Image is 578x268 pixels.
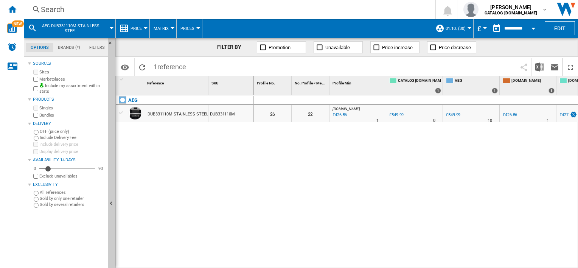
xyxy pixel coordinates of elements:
span: Reference [147,81,164,85]
input: Display delivery price [33,149,38,154]
input: Bundles [33,113,38,118]
input: Display delivery price [33,174,38,179]
label: All references [40,190,105,195]
button: Reload [135,58,150,76]
span: 1 [150,58,190,74]
md-tab-item: Brands (*) [53,43,85,52]
button: Options [117,60,132,74]
label: Include my assortment within stats [39,83,105,95]
div: DUB331110M STAINLESS STEEL [148,106,208,123]
label: Include Delivery Fee [40,135,105,140]
div: Search [41,4,415,15]
button: Maximize [563,58,578,76]
div: Products [33,97,105,103]
md-slider: Availability [39,165,95,173]
img: alerts-logo.svg [8,42,17,51]
div: Sort None [293,76,329,88]
div: Sources [33,61,105,67]
label: Marketplaces [39,76,105,82]
input: Sites [33,70,38,75]
md-tab-item: Options [26,43,53,52]
div: £426.56 [503,112,517,117]
span: reference [157,63,186,71]
div: FILTER BY [217,44,249,51]
input: Include delivery price [33,142,38,147]
button: Send this report by email [547,58,562,76]
div: Sort None [210,76,253,88]
div: Sort None [129,76,144,88]
span: [PERSON_NAME] [485,3,537,11]
span: Unavailable [325,45,350,50]
button: £ [477,19,485,38]
button: Share this bookmark with others [516,58,531,76]
div: 1 offers sold by AMAZON.CO.UK [548,88,555,93]
img: mysite-bg-18x18.png [39,83,44,87]
label: OFF (price only) [40,129,105,134]
div: Delivery [33,121,105,127]
div: Availability 14 Days [33,157,105,163]
div: Delivery Time : 1 day [547,117,549,125]
div: £549.99 [446,112,460,117]
div: Profile Min Sort None [331,76,386,88]
div: CATALOG [DOMAIN_NAME] 1 offers sold by CATALOG ELECTROLUX.UK [388,76,443,95]
img: excel-24x24.png [535,62,544,72]
label: Display delivery price [39,149,105,154]
div: £426.56 [502,111,517,119]
div: 90 [96,166,105,171]
div: No. Profile < Me Sort None [293,76,329,88]
button: Hide [108,38,117,51]
div: Delivery Time : 0 day [433,117,435,125]
label: Bundles [39,112,105,118]
img: profile.jpg [463,2,479,17]
div: Delivery Time : 10 days [488,117,492,125]
input: All references [34,191,39,196]
span: 01.10. (30) [446,26,466,31]
div: 26 [254,105,291,122]
input: Singles [33,106,38,111]
label: Sites [39,69,105,75]
div: Sort None [255,76,291,88]
span: Price increase [382,45,413,50]
div: [DOMAIN_NAME] 1 offers sold by AMAZON.CO.UK [501,76,556,95]
div: Exclusivity [33,182,105,188]
span: [DOMAIN_NAME] [511,78,555,84]
span: Profile Min [333,81,351,85]
span: Promotion [269,45,291,50]
div: £549.99 [389,112,404,117]
button: md-calendar [489,21,504,36]
button: Price decrease [427,41,476,53]
div: £549.99 [388,111,404,119]
button: Price [131,19,146,38]
div: AEG 1 offers sold by AEG [444,76,499,95]
div: SKU Sort None [210,76,253,88]
span: Price [131,26,142,31]
div: AEG DUB331110M STAINLESS STEEL [28,19,112,38]
div: Last updated : Tuesday, 7 October 2025 10:04 [331,111,347,119]
b: CATALOG [DOMAIN_NAME] [485,11,537,16]
button: Open calendar [527,20,540,34]
button: Download in Excel [532,58,547,76]
button: Promotion [257,41,306,53]
label: Exclude unavailables [39,173,105,179]
span: No. Profile < Me [295,81,321,85]
span: AEG DUB331110M STAINLESS STEEL [40,23,101,33]
button: AEG DUB331110M STAINLESS STEEL [40,19,109,38]
label: Include delivery price [39,142,105,147]
div: £427 [559,112,569,117]
div: Price [120,19,146,38]
div: Profile No. Sort None [255,76,291,88]
span: Profile No. [257,81,275,85]
input: Sold by several retailers [34,203,39,208]
input: Include my assortment within stats [33,84,38,93]
div: Delivery Time : 1 day [376,117,379,125]
div: Sort None [331,76,386,88]
div: DUB331110M [208,105,253,122]
md-menu: Currency [474,19,489,38]
button: Matrix [154,19,172,38]
div: 1 offers sold by CATALOG ELECTROLUX.UK [435,88,441,93]
button: Edit [545,21,575,35]
span: [DOMAIN_NAME] [333,107,360,111]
